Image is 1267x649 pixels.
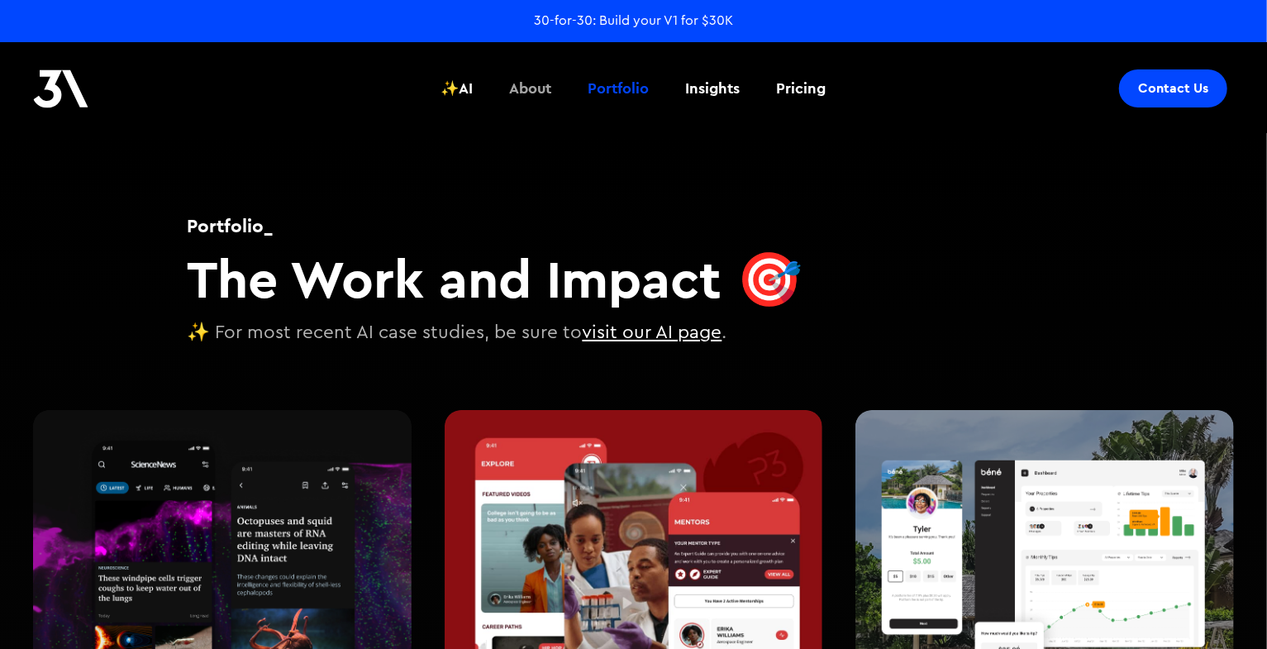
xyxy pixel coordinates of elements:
[188,247,803,311] h2: The Work and Impact 🎯
[188,212,803,239] h1: Portfolio_
[676,58,750,119] a: Insights
[686,78,741,99] div: Insights
[1119,69,1227,107] a: Contact Us
[1138,80,1208,97] div: Contact Us
[500,58,562,119] a: About
[583,323,722,341] a: visit our AI page
[534,12,733,30] a: 30-for-30: Build your V1 for $30K
[441,78,474,99] div: ✨AI
[579,58,660,119] a: Portfolio
[188,319,803,347] p: ✨ For most recent AI case studies, be sure to .
[588,78,650,99] div: Portfolio
[777,78,826,99] div: Pricing
[767,58,836,119] a: Pricing
[431,58,483,119] a: ✨AI
[510,78,552,99] div: About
